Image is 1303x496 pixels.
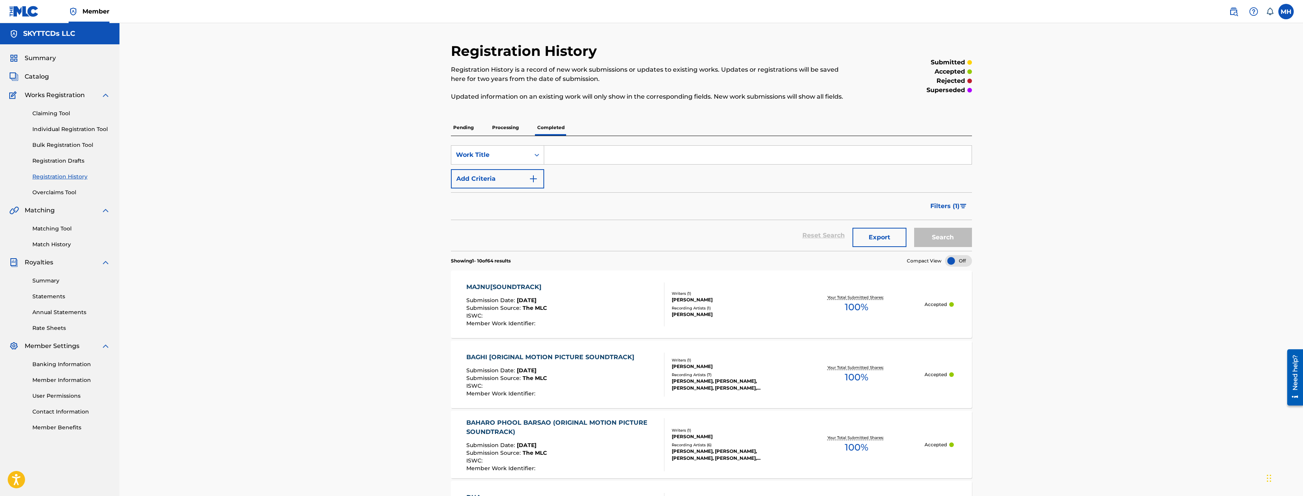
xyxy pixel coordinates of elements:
[9,206,19,215] img: Matching
[523,449,547,456] span: The MLC
[672,311,788,318] div: [PERSON_NAME]
[101,341,110,351] img: expand
[451,145,972,251] form: Search Form
[101,206,110,215] img: expand
[827,365,886,370] p: Your Total Submitted Shares:
[672,448,788,462] div: [PERSON_NAME], [PERSON_NAME], [PERSON_NAME], [PERSON_NAME], [PERSON_NAME], [PERSON_NAME], [PERSON...
[25,54,56,63] span: Summary
[9,72,49,81] a: CatalogCatalog
[523,304,547,311] span: The MLC
[931,58,965,67] p: submitted
[451,341,972,408] a: BAGHI [ORIGINAL MOTION PICTURE SOUNDTRACK]Submission Date:[DATE]Submission Source:The MLCISWC:Mem...
[845,370,868,384] span: 100 %
[1249,7,1258,16] img: help
[517,367,536,374] span: [DATE]
[1281,345,1303,409] iframe: Resource Center
[1229,7,1238,16] img: search
[32,376,110,384] a: Member Information
[490,119,521,136] p: Processing
[82,7,109,16] span: Member
[32,392,110,400] a: User Permissions
[523,375,547,382] span: The MLC
[672,433,788,440] div: [PERSON_NAME]
[451,271,972,338] a: MAJNU[SOUNDTRACK]Submission Date:[DATE]Submission Source:The MLCISWC:Member Work Identifier:Write...
[32,109,110,118] a: Claiming Tool
[101,258,110,267] img: expand
[930,202,960,211] span: Filters ( 1 )
[69,7,78,16] img: Top Rightsholder
[517,297,536,304] span: [DATE]
[672,442,788,448] div: Recording Artists ( 6 )
[936,76,965,86] p: rejected
[672,296,788,303] div: [PERSON_NAME]
[32,173,110,181] a: Registration History
[517,442,536,449] span: [DATE]
[529,174,538,183] img: 9d2ae6d4665cec9f34b9.svg
[32,240,110,249] a: Match History
[466,382,484,389] span: ISWC :
[907,257,942,264] span: Compact View
[451,42,601,60] h2: Registration History
[32,157,110,165] a: Registration Drafts
[9,72,18,81] img: Catalog
[672,427,788,433] div: Writers ( 1 )
[925,441,947,448] p: Accepted
[466,312,484,319] span: ISWC :
[845,300,868,314] span: 100 %
[25,72,49,81] span: Catalog
[1267,467,1271,490] div: Drag
[32,277,110,285] a: Summary
[466,418,658,437] div: BAHARO PHOOL BARSAO (ORIGINAL MOTION PICTURE SOUNDTRACK)
[25,258,53,267] span: Royalties
[9,341,18,351] img: Member Settings
[9,258,18,267] img: Royalties
[466,457,484,464] span: ISWC :
[9,54,56,63] a: SummarySummary
[466,353,638,362] div: BAGHI [ORIGINAL MOTION PICTURE SOUNDTRACK]
[1278,4,1294,19] div: User Menu
[9,6,39,17] img: MLC Logo
[25,91,85,100] span: Works Registration
[466,320,537,327] span: Member Work Identifier :
[451,411,972,478] a: BAHARO PHOOL BARSAO (ORIGINAL MOTION PICTURE SOUNDTRACK)Submission Date:[DATE]Submission Source:T...
[827,435,886,441] p: Your Total Submitted Shares:
[466,390,537,397] span: Member Work Identifier :
[32,308,110,316] a: Annual Statements
[32,408,110,416] a: Contact Information
[466,304,523,311] span: Submission Source :
[466,465,537,472] span: Member Work Identifier :
[451,257,511,264] p: Showing 1 - 10 of 64 results
[25,206,55,215] span: Matching
[451,65,852,84] p: Registration History is a record of new work submissions or updates to existing works. Updates or...
[672,291,788,296] div: Writers ( 1 )
[845,441,868,454] span: 100 %
[451,92,852,101] p: Updated information on an existing work will only show in the corresponding fields. New work subm...
[466,449,523,456] span: Submission Source :
[827,294,886,300] p: Your Total Submitted Shares:
[926,86,965,95] p: superseded
[32,225,110,233] a: Matching Tool
[1264,459,1303,496] iframe: Chat Widget
[32,324,110,332] a: Rate Sheets
[32,424,110,432] a: Member Benefits
[466,442,517,449] span: Submission Date :
[926,197,972,216] button: Filters (1)
[925,371,947,378] p: Accepted
[9,91,19,100] img: Works Registration
[456,150,525,160] div: Work Title
[1266,8,1274,15] div: Notifications
[535,119,567,136] p: Completed
[451,119,476,136] p: Pending
[451,169,544,188] button: Add Criteria
[672,363,788,370] div: [PERSON_NAME]
[466,375,523,382] span: Submission Source :
[466,282,547,292] div: MAJNU[SOUNDTRACK]
[672,378,788,392] div: [PERSON_NAME], [PERSON_NAME], [PERSON_NAME], [PERSON_NAME], [PERSON_NAME], [PERSON_NAME], [PERSON...
[32,293,110,301] a: Statements
[672,305,788,311] div: Recording Artists ( 1 )
[466,297,517,304] span: Submission Date :
[32,188,110,197] a: Overclaims Tool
